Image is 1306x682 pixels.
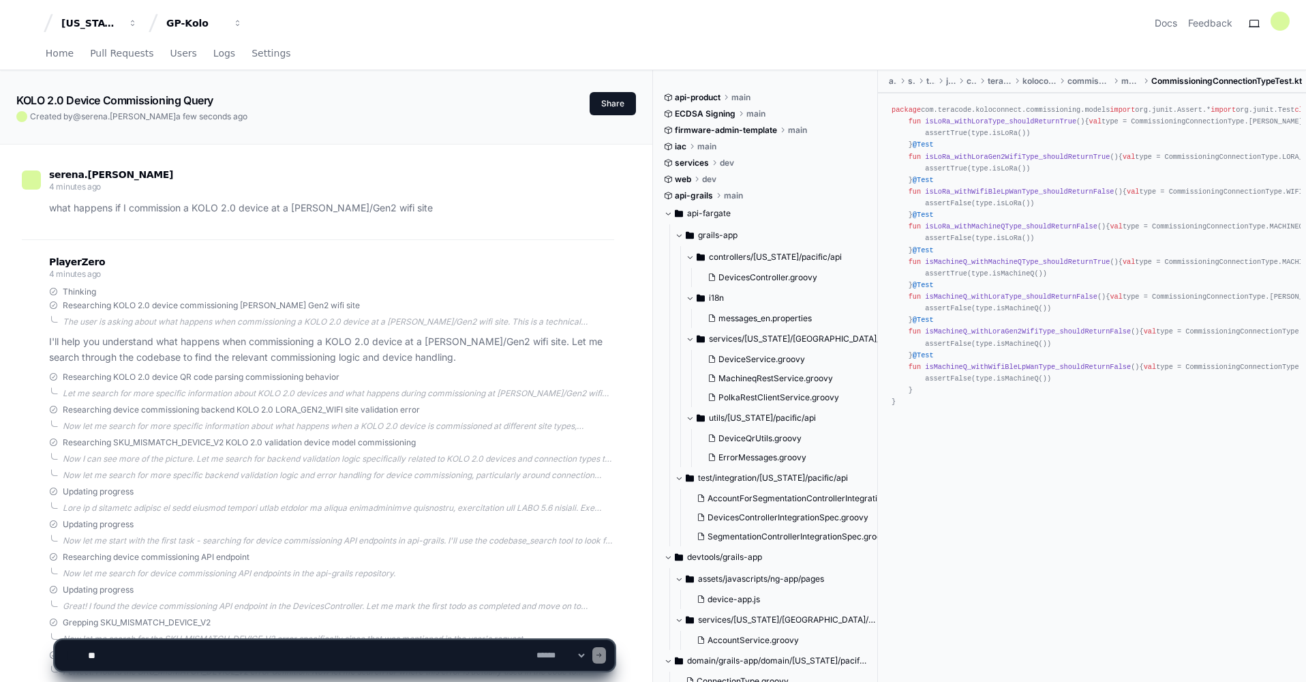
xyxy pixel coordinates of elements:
[889,76,897,87] span: app
[709,333,890,344] span: services/[US_STATE]/[GEOGRAPHIC_DATA]/api
[686,612,694,628] svg: Directory
[718,313,812,324] span: messages_en.properties
[909,258,921,266] span: fun
[49,181,101,192] span: 4 minutes ago
[697,290,705,306] svg: Directory
[63,286,96,297] span: Thinking
[709,252,842,263] span: controllers/[US_STATE]/pacific/api
[718,354,805,365] span: DeviceService.groovy
[718,373,833,384] span: MachineqRestService.groovy
[1211,106,1236,114] span: import
[49,334,614,366] p: I'll help you understand what happens when commissioning a KOLO 2.0 device at a [PERSON_NAME]/Gen...
[925,222,1097,231] span: isLoRa_withMachineQType_shouldReturnFalse
[913,316,934,324] span: @Test
[176,111,247,121] span: a few seconds ago
[913,176,934,184] span: @Test
[675,549,683,565] svg: Directory
[16,93,213,107] app-text-character-animate: KOLO 2.0 Device Commissioning Query
[252,49,290,57] span: Settings
[590,92,636,115] button: Share
[675,609,879,631] button: services/[US_STATE]/[GEOGRAPHIC_DATA]/devtools
[1144,363,1156,371] span: val
[698,230,738,241] span: grails-app
[1067,76,1110,87] span: commissioning
[925,293,1097,301] span: isMachineQ_withLoraType_shouldReturnFalse
[967,76,977,87] span: com
[687,208,731,219] span: api-fargate
[702,309,881,328] button: messages_en.properties
[1089,117,1102,125] span: val
[909,363,921,371] span: fun
[698,473,848,484] span: test/integration/[US_STATE]/pacific/api
[675,158,709,168] span: services
[697,141,716,152] span: main
[63,404,420,415] span: Researching device commissioning backend KOLO 2.0 LORA_GEN2_WIFI site validation error
[675,224,879,246] button: grails-app
[63,316,614,327] div: The user is asking about what happens when commissioning a KOLO 2.0 device at a [PERSON_NAME]/Gen...
[925,327,1131,336] span: isMachineQ_withLoraGen2WifiType_shouldReturnFalse
[1110,293,1122,301] span: val
[30,111,247,122] span: Created by
[909,188,921,196] span: fun
[213,49,235,57] span: Logs
[697,249,705,265] svg: Directory
[925,188,1114,196] span: isLoRa_withWifiBleLpWanType_shouldReturnFalse
[675,108,735,119] span: ECDSA Signing
[718,392,839,403] span: PolkaRestClientService.groovy
[63,300,360,311] span: Researching KOLO 2.0 device commissioning [PERSON_NAME] Gen2 wifi site
[702,388,881,407] button: PolkaRestClientService.groovy
[49,201,614,216] p: what happens if I commission a KOLO 2.0 device at a [PERSON_NAME]/Gen2 wifi site
[686,227,694,243] svg: Directory
[686,328,890,350] button: services/[US_STATE]/[GEOGRAPHIC_DATA]/api
[63,486,134,497] span: Updating progress
[686,571,694,587] svg: Directory
[90,49,153,57] span: Pull Requests
[909,293,921,301] span: fun
[90,38,153,70] a: Pull Requests
[63,584,134,595] span: Updating progress
[63,535,614,546] div: Now let me start with the first task - searching for device commissioning API endpoints in api-gr...
[49,258,105,266] span: PlayerZero
[1123,153,1135,161] span: val
[49,269,101,279] span: 4 minutes ago
[697,331,705,347] svg: Directory
[1127,188,1139,196] span: val
[63,372,339,383] span: Researching KOLO 2.0 device QR code parsing commissioning behavior
[698,614,879,625] span: services/[US_STATE]/[GEOGRAPHIC_DATA]/devtools
[697,410,705,426] svg: Directory
[63,388,614,399] div: Let me search for more specific information about KOLO 2.0 devices and what happens during commis...
[691,508,881,527] button: DevicesControllerIntegrationSpec.groovy
[913,281,934,289] span: @Test
[691,489,881,508] button: AccountForSegmentationControllerIntegrationSpec.groovy
[63,454,614,464] div: Now I can see more of the picture. Let me search for backend validation logic specifically relate...
[63,519,134,530] span: Updating progress
[913,211,934,219] span: @Test
[988,76,1012,87] span: teracode
[1151,76,1302,87] span: CommissioningConnectionTypeTest.kt
[664,546,868,568] button: devtools/grails-app
[1131,327,1139,336] span: ()
[81,111,176,121] span: serena.[PERSON_NAME]
[926,76,935,87] span: test
[925,258,1110,266] span: isMachineQ_withMachineQType_shouldReturnTrue
[691,527,881,546] button: SegmentationControllerIntegrationSpec.groovy
[1110,106,1135,114] span: import
[686,470,694,486] svg: Directory
[913,140,934,149] span: @Test
[708,493,936,504] span: AccountForSegmentationControllerIntegrationSpec.groovy
[1121,76,1140,87] span: models
[213,38,235,70] a: Logs
[925,153,1110,161] span: isLoRa_withLoraGen2WifiType_shouldReturnTrue
[708,594,760,605] span: device-app.js
[925,363,1131,371] span: isMachineQ_withWifiBleLpWanType_shouldReturnFalse
[909,153,921,161] span: fun
[702,174,716,185] span: dev
[702,429,881,448] button: DeviceQrUtils.groovy
[909,117,921,125] span: fun
[1155,16,1177,30] a: Docs
[698,574,824,584] span: assets/javascripts/ng-app/pages
[691,590,870,609] button: device-app.js
[788,125,807,136] span: main
[675,174,691,185] span: web
[63,470,614,481] div: Now let me search for more specific backend validation logic and error handling for device commis...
